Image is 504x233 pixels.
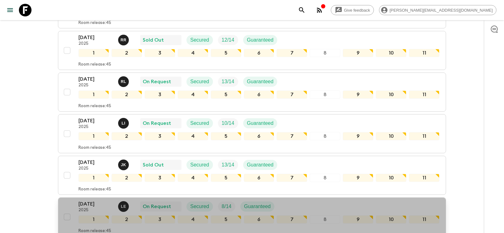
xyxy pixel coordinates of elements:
p: 2025 [78,125,113,130]
div: 8 [310,132,340,140]
p: R L [121,79,126,84]
div: 4 [178,215,208,224]
p: Room release: 45 [78,62,111,67]
p: Room release: 45 [78,145,111,150]
p: [DATE] [78,117,113,125]
div: 7 [277,215,307,224]
div: Secured [186,118,213,128]
p: 2025 [78,41,113,46]
button: LI [118,118,130,129]
span: Jamie Keenan [118,161,130,166]
div: Secured [186,77,213,87]
p: Secured [190,161,209,169]
span: Rabata Legend Mpatamali [118,78,130,83]
div: 2 [112,174,142,182]
div: 7 [277,49,307,57]
div: 1 [78,132,109,140]
div: 5 [211,215,241,224]
div: [PERSON_NAME][EMAIL_ADDRESS][DOMAIN_NAME] [379,5,496,15]
p: R R [121,38,127,43]
p: [DATE] [78,75,113,83]
div: 7 [277,174,307,182]
div: Trip Fill [218,201,235,212]
div: 11 [409,215,439,224]
p: 2025 [78,83,113,88]
p: [DATE] [78,34,113,41]
p: Secured [190,36,209,44]
div: 11 [409,90,439,99]
span: Lee Irwins [118,120,130,125]
div: 1 [78,174,109,182]
div: 7 [277,132,307,140]
p: 10 / 14 [222,119,234,127]
div: 5 [211,90,241,99]
div: 6 [244,174,274,182]
span: Roland Rau [118,37,130,42]
span: Give feedback [341,8,374,13]
div: 10 [376,132,406,140]
button: search adventures [295,4,308,16]
p: 12 / 14 [222,36,234,44]
div: 8 [310,174,340,182]
button: RL [118,76,130,87]
p: On Request [143,203,171,210]
div: 10 [376,215,406,224]
div: 10 [376,49,406,57]
p: J K [121,162,126,167]
div: 8 [310,49,340,57]
div: 1 [78,49,109,57]
div: 3 [145,132,175,140]
div: 11 [409,132,439,140]
div: 2 [112,90,142,99]
p: [DATE] [78,200,113,208]
div: 3 [145,49,175,57]
div: Trip Fill [218,35,238,45]
div: 4 [178,49,208,57]
p: Guaranteed [247,78,274,85]
div: 2 [112,215,142,224]
div: 4 [178,132,208,140]
p: On Request [143,78,171,85]
div: 8 [310,215,340,224]
p: Secured [190,78,209,85]
p: 2025 [78,208,113,213]
p: 8 / 14 [222,203,232,210]
button: JK [118,160,130,170]
p: 13 / 14 [222,161,234,169]
button: [DATE]2025Jamie KeenanSold OutSecuredTrip FillGuaranteed1234567891011Room release:45 [58,156,446,195]
button: [DATE]2025Lee IrwinsOn RequestSecuredTrip FillGuaranteed1234567891011Room release:45 [58,114,446,153]
div: 10 [376,174,406,182]
div: 2 [112,132,142,140]
div: 11 [409,49,439,57]
div: 5 [211,174,241,182]
div: 1 [78,215,109,224]
div: Trip Fill [218,160,238,170]
span: [PERSON_NAME][EMAIL_ADDRESS][DOMAIN_NAME] [386,8,496,13]
button: [DATE]2025Roland RauSold OutSecuredTrip FillGuaranteed1234567891011Room release:45 [58,31,446,70]
p: Room release: 45 [78,104,111,109]
div: 4 [178,174,208,182]
button: LE [118,201,130,212]
p: Room release: 45 [78,187,111,192]
div: Trip Fill [218,118,238,128]
div: 6 [244,215,274,224]
div: 3 [145,174,175,182]
div: 5 [211,132,241,140]
div: Trip Fill [218,77,238,87]
button: RR [118,35,130,45]
p: 13 / 14 [222,78,234,85]
div: 11 [409,174,439,182]
p: L E [121,204,126,209]
div: 2 [112,49,142,57]
p: Room release: 45 [78,20,111,26]
p: 2025 [78,166,113,171]
div: 9 [343,49,373,57]
div: 5 [211,49,241,57]
p: Guaranteed [244,203,271,210]
p: Secured [190,203,209,210]
p: Guaranteed [247,36,274,44]
div: 3 [145,90,175,99]
p: Sold Out [143,36,164,44]
button: [DATE]2025Rabata Legend MpatamaliOn RequestSecuredTrip FillGuaranteed1234567891011Room release:45 [58,73,446,112]
div: 9 [343,174,373,182]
